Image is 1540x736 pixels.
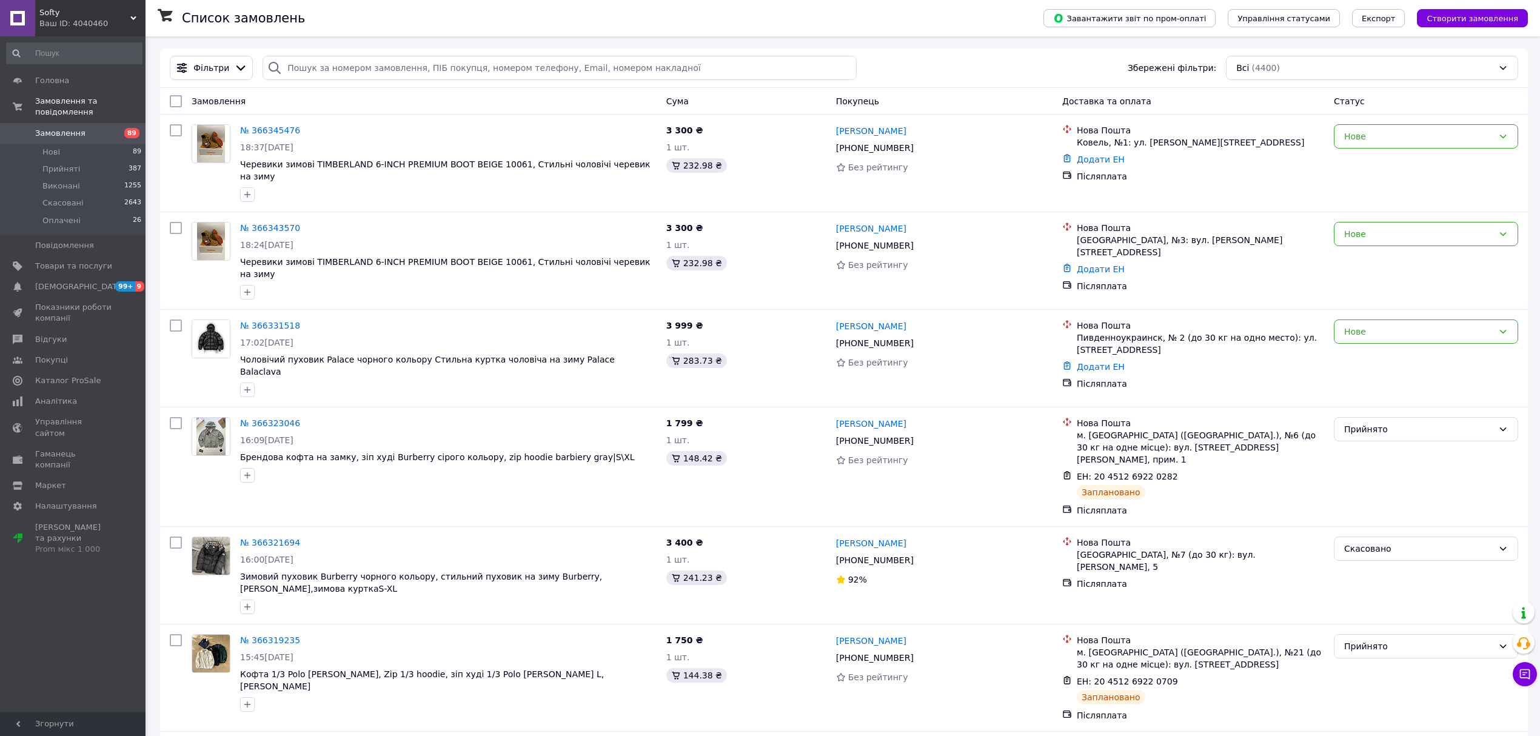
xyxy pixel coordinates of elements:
[1077,429,1324,466] div: м. [GEOGRAPHIC_DATA] ([GEOGRAPHIC_DATA].), №6 (до 30 кг на одне місце): вул. [STREET_ADDRESS][PER...
[35,302,112,324] span: Показники роботи компанії
[240,555,293,564] span: 16:00[DATE]
[666,538,703,547] span: 3 400 ₴
[666,353,727,368] div: 283.73 ₴
[240,418,300,428] a: № 366323046
[133,215,141,226] span: 26
[666,570,727,585] div: 241.23 ₴
[836,418,906,430] a: [PERSON_NAME]
[836,320,906,332] a: [PERSON_NAME]
[1077,709,1324,721] div: Післяплата
[35,501,97,512] span: Налаштування
[1077,646,1324,671] div: м. [GEOGRAPHIC_DATA] ([GEOGRAPHIC_DATA].), №21 (до 30 кг на одне місце): вул. [STREET_ADDRESS]
[1043,9,1216,27] button: Завантажити звіт по пром-оплаті
[240,572,602,594] span: Зимовий пуховик Burberry чорного кольору, стильний пуховик на зиму Burberry, [PERSON_NAME],зимова...
[42,147,60,158] span: Нові
[1251,63,1280,73] span: (4400)
[836,125,906,137] a: [PERSON_NAME]
[1077,319,1324,332] div: Нова Пошта
[240,321,300,330] a: № 366331518
[35,261,112,272] span: Товари та послуги
[1077,472,1178,481] span: ЕН: 20 4512 6922 0282
[1427,14,1518,23] span: Створити замовлення
[192,96,246,106] span: Замовлення
[192,222,230,261] a: Фото товару
[240,452,635,462] a: Брендова кофта на замку, зіп худі Burberry сірого кольору, zip hoodie barbiery gray|S\XL
[240,355,615,376] a: Чоловічий пуховик Palace чорного кольору Стильна куртка чоловіча на зиму Palace Balaclava
[42,164,80,175] span: Прийняті
[1077,155,1125,164] a: Додати ЕН
[240,652,293,662] span: 15:45[DATE]
[35,128,85,139] span: Замовлення
[1344,325,1493,338] div: Нове
[666,142,690,152] span: 1 шт.
[240,635,300,645] a: № 366319235
[1077,234,1324,258] div: [GEOGRAPHIC_DATA], №3: вул. [PERSON_NAME][STREET_ADDRESS]
[1344,423,1493,436] div: Прийнято
[240,142,293,152] span: 18:37[DATE]
[240,669,604,691] a: Кофта 1/3 Polo [PERSON_NAME], Zip 1/3 hoodie, зіп худі 1/3 Polo [PERSON_NAME] L, [PERSON_NAME]
[834,649,916,666] div: [PHONE_NUMBER]
[1077,222,1324,234] div: Нова Пошта
[240,538,300,547] a: № 366321694
[192,320,230,358] img: Фото товару
[836,222,906,235] a: [PERSON_NAME]
[848,358,908,367] span: Без рейтингу
[197,222,226,260] img: Фото товару
[666,418,703,428] span: 1 799 ₴
[192,124,230,163] a: Фото товару
[1344,227,1493,241] div: Нове
[240,240,293,250] span: 18:24[DATE]
[1053,13,1206,24] span: Завантажити звіт по пром-оплаті
[192,635,230,672] img: Фото товару
[836,635,906,647] a: [PERSON_NAME]
[35,396,77,407] span: Аналітика
[1417,9,1528,27] button: Створити замовлення
[1077,264,1125,274] a: Додати ЕН
[42,181,80,192] span: Виконані
[666,96,689,106] span: Cума
[666,321,703,330] span: 3 999 ₴
[35,281,125,292] span: [DEMOGRAPHIC_DATA]
[240,125,300,135] a: № 366345476
[1513,662,1537,686] button: Чат з покупцем
[1077,578,1324,590] div: Післяплата
[196,418,226,455] img: Фото товару
[834,432,916,449] div: [PHONE_NUMBER]
[240,159,651,181] a: Черевики зимові TIMBERLAND 6-INCH PREMIUM BOOT BEIGE 10061, Стильні чоловічі черевик на зиму
[1077,485,1145,500] div: Заплановано
[834,552,916,569] div: [PHONE_NUMBER]
[192,417,230,456] a: Фото товару
[39,18,146,29] div: Ваш ID: 4040460
[1362,14,1396,23] span: Експорт
[666,555,690,564] span: 1 шт.
[35,522,112,555] span: [PERSON_NAME] та рахунки
[1077,634,1324,646] div: Нова Пошта
[848,260,908,270] span: Без рейтингу
[35,417,112,438] span: Управління сайтом
[848,455,908,465] span: Без рейтингу
[1077,170,1324,182] div: Післяплата
[135,281,145,292] span: 9
[35,480,66,491] span: Маркет
[35,96,146,118] span: Замовлення та повідомлення
[1062,96,1151,106] span: Доставка та оплата
[666,435,690,445] span: 1 шт.
[834,335,916,352] div: [PHONE_NUMBER]
[666,158,727,173] div: 232.98 ₴
[834,139,916,156] div: [PHONE_NUMBER]
[1077,362,1125,372] a: Додати ЕН
[1077,417,1324,429] div: Нова Пошта
[1228,9,1340,27] button: Управління статусами
[124,128,139,138] span: 89
[1236,62,1249,74] span: Всі
[836,537,906,549] a: [PERSON_NAME]
[666,451,727,466] div: 148.42 ₴
[124,198,141,209] span: 2643
[1077,378,1324,390] div: Післяплата
[35,75,69,86] span: Головна
[1077,504,1324,517] div: Післяплата
[193,62,229,74] span: Фільтри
